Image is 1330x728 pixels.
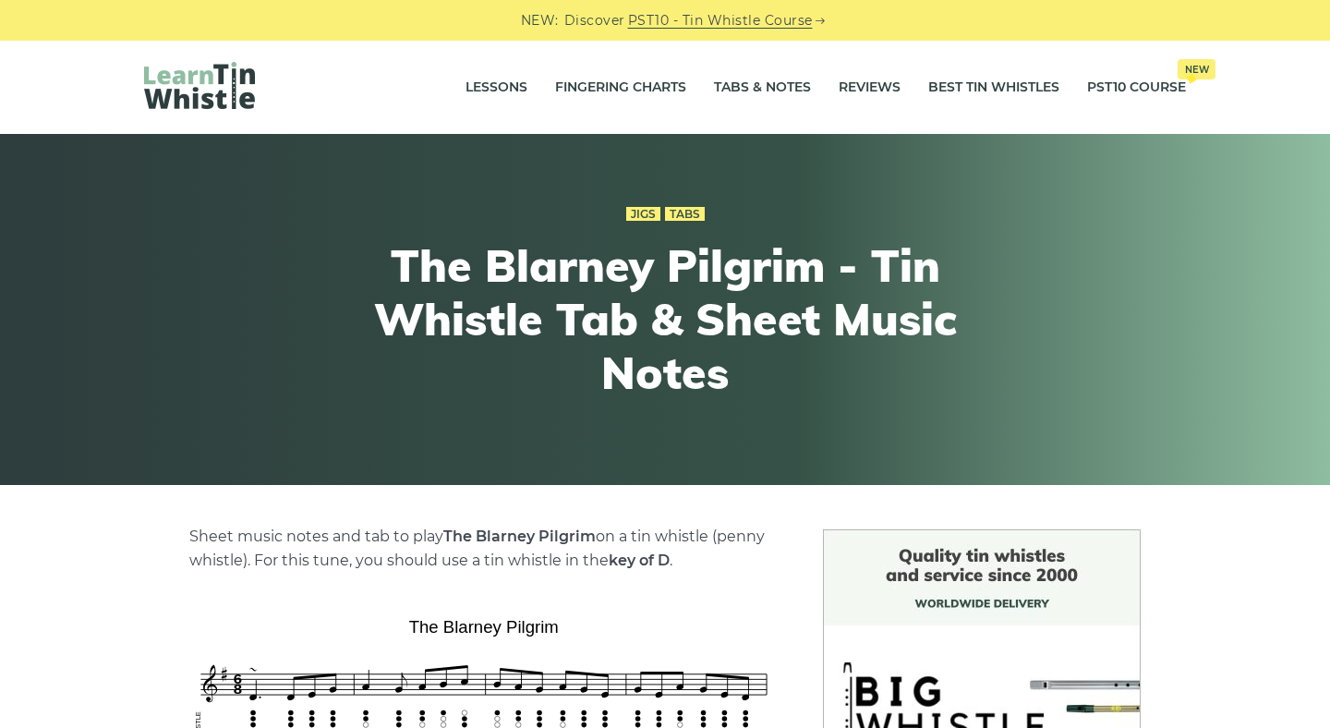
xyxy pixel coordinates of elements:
[839,65,901,111] a: Reviews
[443,528,596,545] strong: The Blarney Pilgrim
[465,65,527,111] a: Lessons
[928,65,1059,111] a: Best Tin Whistles
[144,62,255,109] img: LearnTinWhistle.com
[665,207,705,222] a: Tabs
[325,239,1005,399] h1: The Blarney Pilgrim - Tin Whistle Tab & Sheet Music Notes
[555,65,686,111] a: Fingering Charts
[1178,59,1215,79] span: New
[714,65,811,111] a: Tabs & Notes
[609,552,670,569] strong: key of D
[626,207,660,222] a: Jigs
[1087,65,1186,111] a: PST10 CourseNew
[189,525,779,573] p: Sheet music notes and tab to play on a tin whistle (penny whistle). For this tune, you should use...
